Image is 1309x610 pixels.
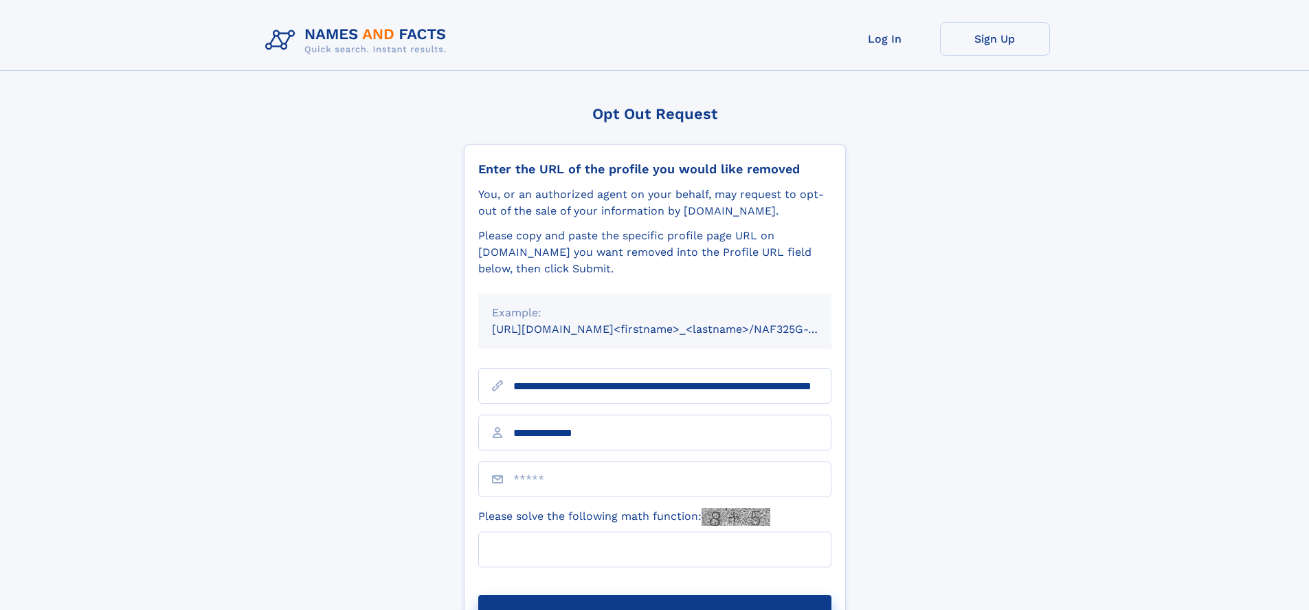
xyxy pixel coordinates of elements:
a: Log In [830,22,940,56]
div: Please copy and paste the specific profile page URL on [DOMAIN_NAME] you want removed into the Pr... [478,228,831,277]
div: Opt Out Request [464,105,846,122]
a: Sign Up [940,22,1050,56]
small: [URL][DOMAIN_NAME]<firstname>_<lastname>/NAF325G-xxxxxxxx [492,323,858,336]
div: You, or an authorized agent on your behalf, may request to opt-out of the sale of your informatio... [478,186,831,219]
div: Enter the URL of the profile you would like removed [478,162,831,177]
img: Logo Names and Facts [260,22,458,59]
label: Please solve the following math function: [478,508,770,526]
div: Example: [492,305,818,321]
